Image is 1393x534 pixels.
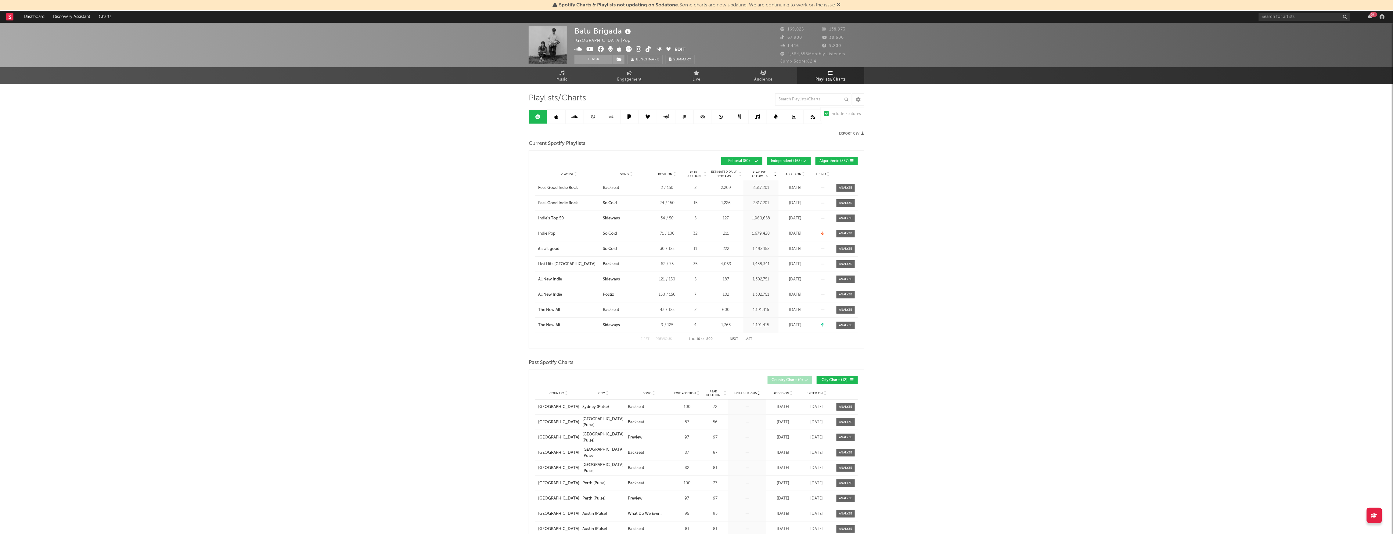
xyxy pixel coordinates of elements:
[684,336,718,343] div: 1 10 800
[603,185,619,191] div: Backseat
[801,511,832,517] div: [DATE]
[745,185,777,191] div: 2,317,201
[582,416,625,428] div: [GEOGRAPHIC_DATA] (Pulse)
[821,378,849,382] span: City Charts ( 12 )
[582,404,625,410] a: Sydney (Pulse)
[653,307,681,313] div: 43 / 125
[582,447,625,459] a: [GEOGRAPHIC_DATA] (Pulse)
[693,76,700,83] span: Live
[582,480,606,486] div: Perth (Pulse)
[768,404,798,410] div: [DATE]
[801,526,832,532] div: [DATE]
[710,261,742,267] div: 4,069
[754,76,773,83] span: Audience
[653,185,681,191] div: 2 / 150
[780,231,811,237] div: [DATE]
[684,261,707,267] div: 35
[538,496,579,502] a: [GEOGRAPHIC_DATA]
[797,67,864,84] a: Playlists/Charts
[692,338,695,341] span: to
[673,58,691,61] span: Summary
[704,480,727,486] div: 77
[95,11,116,23] a: Charts
[653,231,681,237] div: 71 / 100
[704,404,727,410] div: 72
[684,322,707,328] div: 4
[837,3,840,8] span: Dismiss
[768,511,798,517] div: [DATE]
[628,450,644,456] div: Backseat
[628,465,644,471] div: Backseat
[675,391,696,395] span: Exit Position
[684,307,707,313] div: 2
[653,215,681,222] div: 34 / 50
[603,200,617,206] div: So Cold
[773,391,789,395] span: Added On
[628,435,643,441] div: Preview
[780,200,811,206] div: [DATE]
[745,276,777,283] div: 1,302,751
[628,480,670,486] a: Backseat
[582,431,625,443] a: [GEOGRAPHIC_DATA] (Pulse)
[628,419,644,425] div: Backseat
[538,435,579,441] div: [GEOGRAPHIC_DATA]
[745,215,777,222] div: 1,960,658
[768,496,798,502] div: [DATE]
[801,480,832,486] div: [DATE]
[628,496,643,502] div: Preview
[49,11,95,23] a: Discovery Assistant
[582,511,625,517] a: Austin (Pulse)
[801,450,832,456] div: [DATE]
[538,419,579,425] div: [GEOGRAPHIC_DATA]
[653,246,681,252] div: 30 / 125
[684,292,707,298] div: 7
[538,246,560,252] div: it's alt good
[628,511,670,517] a: What Do We Ever Really Know?
[704,496,727,502] div: 97
[538,322,600,328] a: The New Alt
[538,526,579,532] div: [GEOGRAPHIC_DATA]
[725,159,753,163] span: Editorial ( 80 )
[582,526,607,532] div: Austin (Pulse)
[745,322,777,328] div: 1,191,415
[582,496,625,502] a: Perth (Pulse)
[801,496,832,502] div: [DATE]
[768,480,798,486] div: [DATE]
[538,511,579,517] a: [GEOGRAPHIC_DATA]
[710,215,742,222] div: 127
[780,44,799,48] span: 1,446
[582,511,607,517] div: Austin (Pulse)
[780,36,802,40] span: 67,900
[641,337,650,341] button: First
[704,526,727,532] div: 81
[771,159,802,163] span: Independent ( 163 )
[538,450,579,456] a: [GEOGRAPHIC_DATA]
[780,246,811,252] div: [DATE]
[538,276,562,283] div: All New Indie
[801,465,832,471] div: [DATE]
[538,231,556,237] div: Indie Pop
[538,307,600,313] a: The New Alt
[780,52,845,56] span: 4,364,558 Monthly Listeners
[710,292,742,298] div: 182
[538,307,560,313] div: The New Alt
[538,200,578,206] div: Feel-Good Indie Rock
[538,404,579,410] a: [GEOGRAPHIC_DATA]
[801,435,832,441] div: [DATE]
[1259,13,1350,21] input: Search for artists
[1370,12,1377,17] div: 99 +
[628,480,644,486] div: Backseat
[673,404,701,410] div: 100
[538,465,579,471] a: [GEOGRAPHIC_DATA]
[538,480,579,486] div: [GEOGRAPHIC_DATA]
[656,337,672,341] button: Previous
[582,404,609,410] div: Sydney (Pulse)
[538,185,578,191] div: Feel-Good Indie Rock
[807,391,823,395] span: Exited On
[745,307,777,313] div: 1,191,415
[628,404,670,410] a: Backseat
